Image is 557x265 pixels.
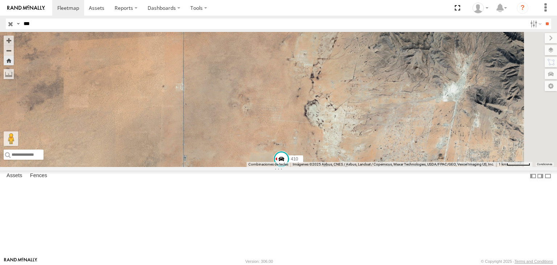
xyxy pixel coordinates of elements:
button: Arrastra el hombrecito naranja al mapa para abrir Street View [4,131,18,146]
img: rand-logo.svg [7,5,45,11]
label: Fences [26,171,51,181]
label: Hide Summary Table [544,171,552,181]
button: Escala del mapa: 1 km por 61 píxeles [496,162,532,167]
label: Search Query [15,19,21,29]
a: Terms and Conditions [515,259,553,264]
div: © Copyright 2025 - [481,259,553,264]
label: Map Settings [545,81,557,91]
button: Zoom Home [4,56,14,65]
label: Dock Summary Table to the Left [529,171,537,181]
label: Assets [3,171,26,181]
button: Zoom out [4,45,14,56]
div: Version: 306.00 [246,259,273,264]
div: foxconn f [470,3,491,13]
button: Combinaciones de teclas [248,162,288,167]
a: Visit our Website [4,258,37,265]
label: Dock Summary Table to the Right [537,171,544,181]
a: Condiciones (se abre en una nueva pestaña) [537,163,552,166]
label: Search Filter Options [527,19,543,29]
span: 1 km [499,162,507,166]
i: ? [517,2,528,14]
span: Imágenes ©2025 Airbus, CNES / Airbus, Landsat / Copernicus, Maxar Technologies, USDA/FPAC/GEO, Ve... [293,162,494,166]
label: Measure [4,69,14,79]
button: Zoom in [4,36,14,45]
span: 410 [291,156,298,162]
